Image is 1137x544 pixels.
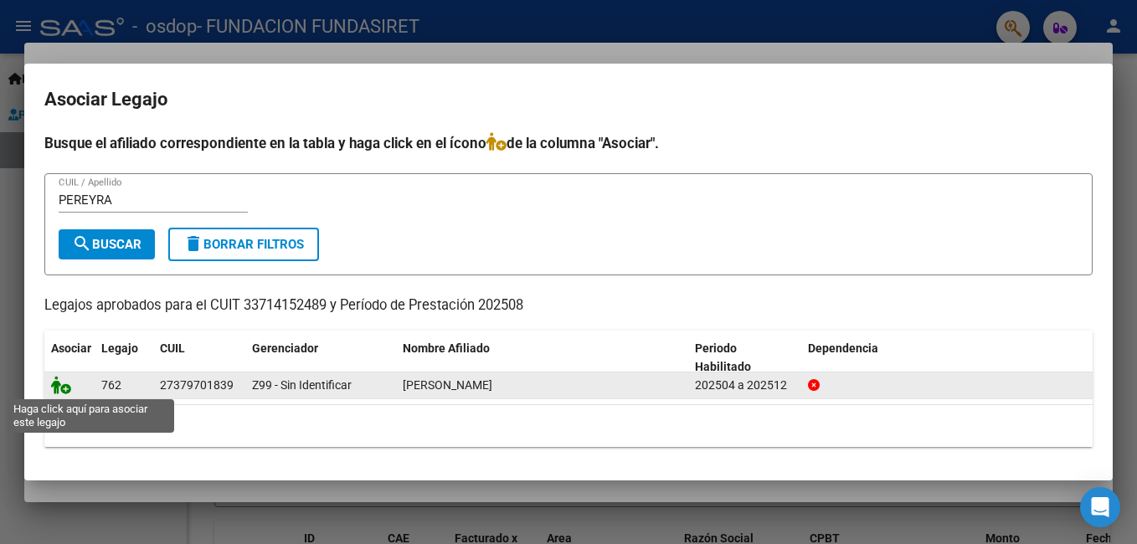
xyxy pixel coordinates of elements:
[101,341,138,355] span: Legajo
[403,378,492,392] span: PEREYRA LARA AILEN
[72,237,141,252] span: Buscar
[245,331,396,386] datatable-header-cell: Gerenciador
[101,378,121,392] span: 762
[801,331,1093,386] datatable-header-cell: Dependencia
[403,341,490,355] span: Nombre Afiliado
[44,331,95,386] datatable-header-cell: Asociar
[44,84,1093,115] h2: Asociar Legajo
[160,341,185,355] span: CUIL
[160,376,234,395] div: 27379701839
[183,237,304,252] span: Borrar Filtros
[72,234,92,254] mat-icon: search
[59,229,155,259] button: Buscar
[44,132,1093,154] h4: Busque el afiliado correspondiente en la tabla y haga click en el ícono de la columna "Asociar".
[183,234,203,254] mat-icon: delete
[44,405,1093,447] div: 1 registros
[44,295,1093,316] p: Legajos aprobados para el CUIT 33714152489 y Período de Prestación 202508
[153,331,245,386] datatable-header-cell: CUIL
[1080,487,1120,527] div: Open Intercom Messenger
[51,341,91,355] span: Asociar
[95,331,153,386] datatable-header-cell: Legajo
[252,341,318,355] span: Gerenciador
[252,378,352,392] span: Z99 - Sin Identificar
[808,341,878,355] span: Dependencia
[168,228,319,261] button: Borrar Filtros
[695,341,751,374] span: Periodo Habilitado
[688,331,801,386] datatable-header-cell: Periodo Habilitado
[695,376,795,395] div: 202504 a 202512
[396,331,688,386] datatable-header-cell: Nombre Afiliado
